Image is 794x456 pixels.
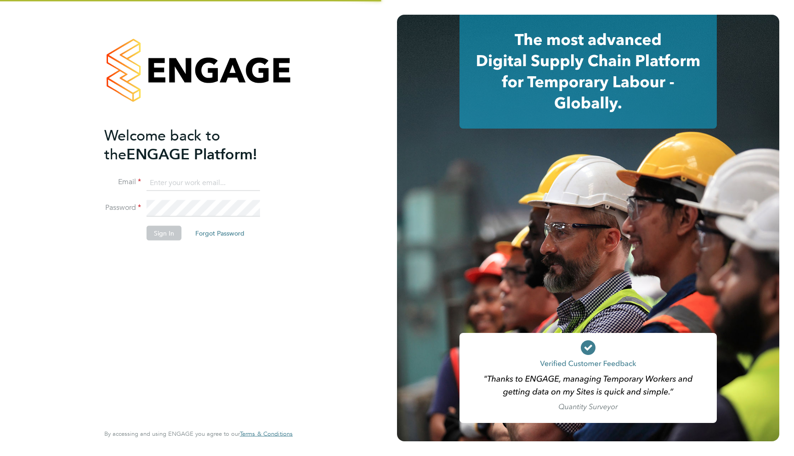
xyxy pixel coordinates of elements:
button: Sign In [147,226,181,241]
h2: ENGAGE Platform! [104,126,284,163]
a: Terms & Conditions [240,430,293,438]
input: Enter your work email... [147,175,260,191]
span: Welcome back to the [104,126,220,163]
span: Terms & Conditions [240,430,293,438]
button: Forgot Password [188,226,252,241]
span: By accessing and using ENGAGE you agree to our [104,430,293,438]
label: Password [104,203,141,213]
label: Email [104,177,141,187]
